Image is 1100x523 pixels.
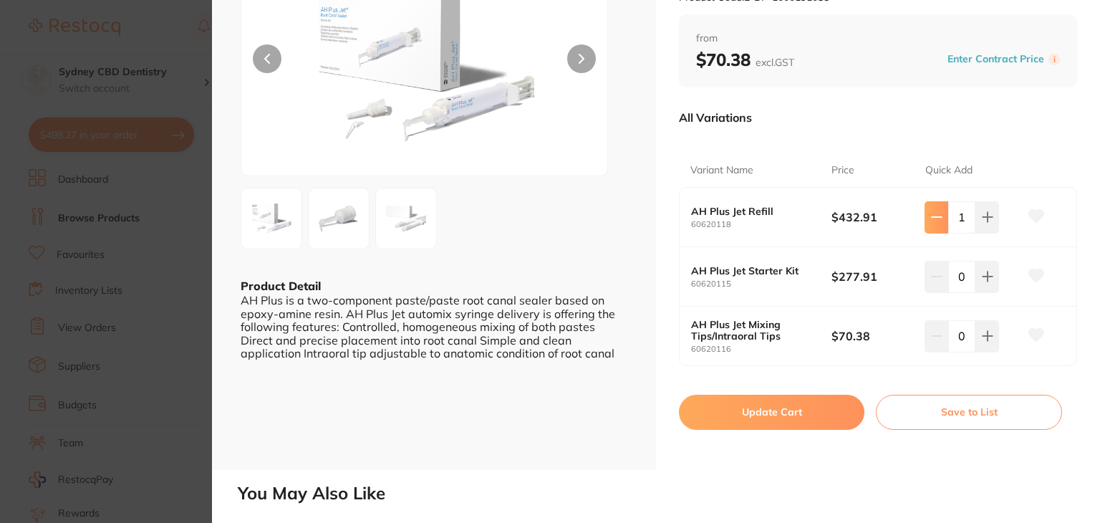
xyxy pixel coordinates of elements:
p: Variant Name [690,163,753,178]
small: 60620116 [691,345,831,354]
span: from [696,32,1060,46]
button: Update Cart [679,395,864,429]
p: All Variations [679,110,752,125]
small: 60620115 [691,279,831,289]
img: aXQucG5n [246,193,297,244]
img: aGl0ZS5wbmc [313,193,365,244]
b: AH Plus Jet Refill [691,206,817,217]
b: Product Detail [241,279,321,293]
b: $432.91 [831,209,915,225]
b: $70.38 [696,49,794,70]
b: $70.38 [831,328,915,344]
p: Quick Add [925,163,973,178]
span: excl. GST [756,56,794,69]
button: Save to List [876,395,1062,429]
h2: You May Also Like [238,484,1094,504]
b: AH Plus Jet Starter Kit [691,265,817,277]
label: i [1048,54,1060,65]
b: $277.91 [831,269,915,284]
b: AH Plus Jet Mixing Tips/Intraoral Tips [691,319,817,342]
small: 60620118 [691,220,831,229]
button: Enter Contract Price [943,52,1048,66]
img: Zw [380,193,432,244]
div: AH Plus is a two-component paste/paste root canal sealer based on epoxy-amine resin. AH Plus Jet ... [241,294,627,360]
p: Price [831,163,854,178]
